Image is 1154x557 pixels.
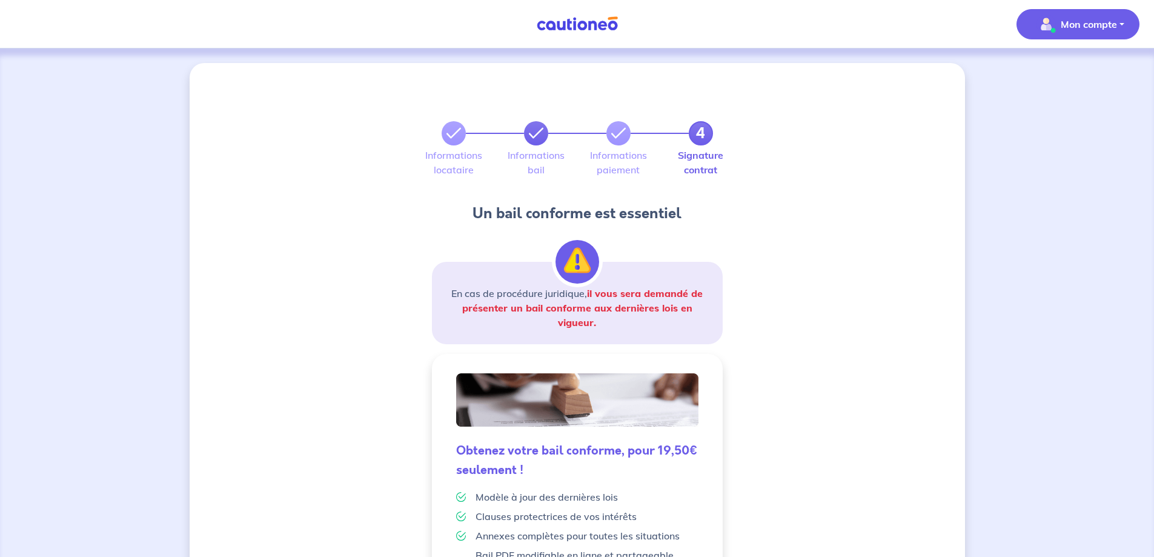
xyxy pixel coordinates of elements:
img: illu_account_valid_menu.svg [1036,15,1056,34]
p: Modèle à jour des dernières lois [476,490,618,504]
button: illu_account_valid_menu.svgMon compte [1016,9,1139,39]
img: illu_alert.svg [555,240,599,284]
p: Clauses protectrices de vos intérêts [476,509,637,524]
label: Informations paiement [606,150,631,175]
p: Mon compte [1061,17,1117,32]
p: En cas de procédure juridique, [446,286,708,330]
label: Informations bail [524,150,548,175]
a: 4 [689,121,713,145]
img: valid-lease.png [456,373,698,427]
strong: il vous sera demandé de présenter un bail conforme aux dernières lois en vigueur. [462,287,703,329]
img: Cautioneo [532,16,623,32]
h4: Un bail conforme est essentiel [432,204,723,223]
p: Annexes complètes pour toutes les situations [476,529,680,543]
label: Informations locataire [442,150,466,175]
h5: Obtenez votre bail conforme, pour 19,50€ seulement ! [456,441,698,480]
label: Signature contrat [689,150,713,175]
